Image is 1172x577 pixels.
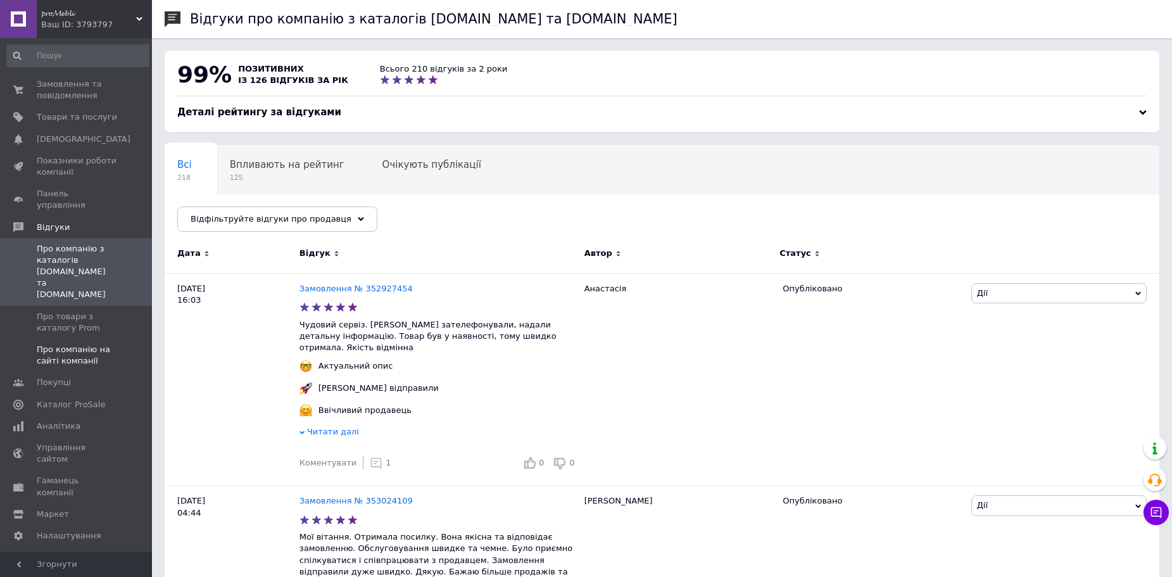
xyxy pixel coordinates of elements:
span: [DEMOGRAPHIC_DATA] [37,134,130,145]
div: Деталі рейтингу за відгуками [177,106,1147,119]
span: Про товари з каталогу Prom [37,311,117,334]
img: :hugging_face: [299,404,312,417]
span: 0 [569,458,574,467]
div: [PERSON_NAME] відправили [315,383,442,394]
input: Пошук [6,44,149,67]
img: :nerd_face: [299,360,312,372]
img: :rocket: [299,382,312,395]
div: [DATE] 16:03 [165,273,299,486]
span: Товари та послуги [37,111,117,123]
span: Дії [977,500,988,510]
span: Каталог ProSale [37,399,105,410]
span: Покупці [37,377,71,388]
span: із 126 відгуків за рік [238,75,348,85]
span: 218 [177,173,192,182]
span: Гаманець компанії [37,475,117,498]
div: Актуальний опис [315,360,396,372]
span: Відгук [299,248,331,259]
span: Коментувати [299,458,356,467]
div: Опубліковано [783,283,961,295]
span: Управління сайтом [37,442,117,465]
span: Показники роботи компанії [37,155,117,178]
span: Статус [779,248,811,259]
div: Всього 210 відгуків за 2 роки [380,63,508,75]
span: Аналітика [37,421,80,432]
span: Очікують публікації [382,159,481,170]
span: позитивних [238,64,304,73]
span: Читати далі [307,427,359,436]
span: Дата [177,248,201,259]
div: Коментувати [299,457,356,469]
button: Чат з покупцем [1144,500,1169,525]
span: Автор [584,248,612,259]
span: Відгуки [37,222,70,233]
div: Ваш ID: 3793797 [41,19,152,30]
span: Деталі рейтингу за відгуками [177,106,341,118]
span: 1 [386,458,391,467]
div: Опубліковано [783,495,961,507]
span: Впливають на рейтинг [230,159,344,170]
span: Маркет [37,509,69,520]
span: Опубліковані без комен... [177,207,306,219]
span: Панель управління [37,188,117,211]
span: 99% [177,61,232,87]
div: 1 [370,457,391,469]
span: 125 [230,173,344,182]
span: 0 [539,458,544,467]
a: Замовлення № 352927454 [299,284,413,293]
div: Анастасія [578,273,777,486]
span: Про компанію з каталогів [DOMAIN_NAME] та [DOMAIN_NAME] [37,243,117,301]
div: Ввічливий продавець [315,405,415,416]
span: Замовлення та повідомлення [37,79,117,101]
span: Дії [977,288,988,298]
div: Читати далі [299,426,578,441]
span: Відфільтруйте відгуки про продавця [191,214,351,224]
div: Опубліковані без коментаря [165,194,331,242]
span: 𝓹𝓻𝓸𝓜𝓮𝓫𝓵𝓲 [41,8,136,19]
span: Про компанію на сайті компанії [37,344,117,367]
span: Всі [177,159,192,170]
p: Чудовий сервіз. [PERSON_NAME] зателефонували, надали детальну інформацію. Товар був у наявності, ... [299,319,578,354]
h1: Відгуки про компанію з каталогів [DOMAIN_NAME] та [DOMAIN_NAME] [190,11,677,27]
a: Замовлення № 353024109 [299,496,413,505]
span: Налаштування [37,530,101,542]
